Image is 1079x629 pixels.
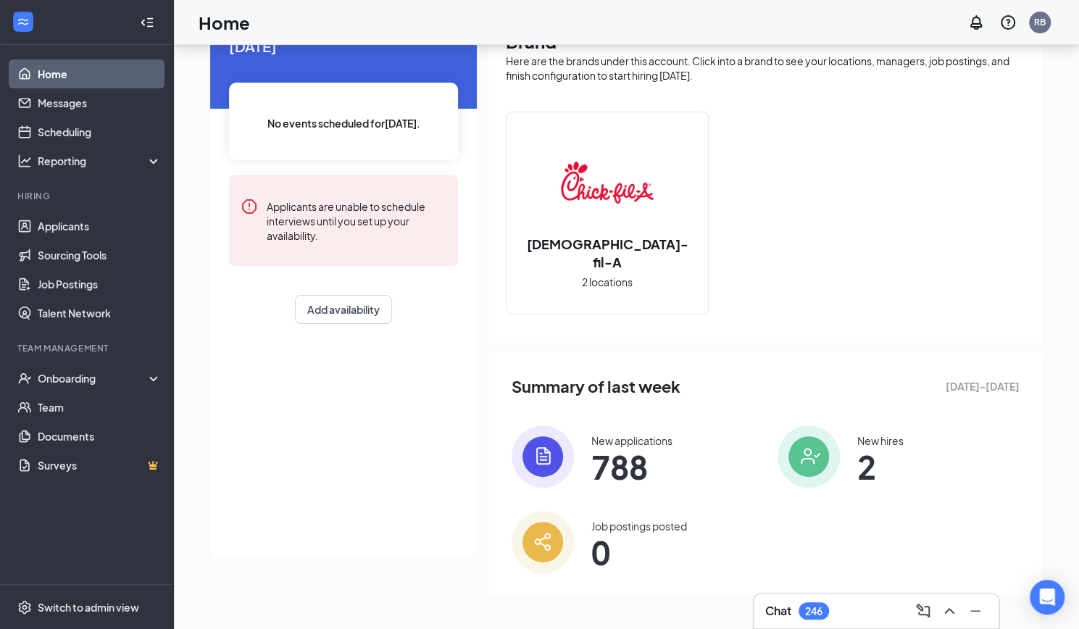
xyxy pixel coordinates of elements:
[38,299,162,328] a: Talent Network
[17,371,32,386] svg: UserCheck
[17,190,159,202] div: Hiring
[915,602,932,620] svg: ComposeMessage
[38,88,162,117] a: Messages
[964,599,987,622] button: Minimize
[778,425,840,488] img: icon
[17,600,32,615] svg: Settings
[17,154,32,168] svg: Analysis
[199,10,250,35] h1: Home
[17,342,159,354] div: Team Management
[267,115,420,131] span: No events scheduled for [DATE] .
[38,59,162,88] a: Home
[857,454,904,480] span: 2
[582,274,633,290] span: 2 locations
[941,602,958,620] svg: ChevronUp
[561,136,654,229] img: Chick-fil-A
[38,393,162,422] a: Team
[912,599,935,622] button: ComposeMessage
[967,602,984,620] svg: Minimize
[267,198,446,243] div: Applicants are unable to schedule interviews until you set up your availability.
[241,198,258,215] svg: Error
[295,295,392,324] button: Add availability
[999,14,1017,31] svg: QuestionInfo
[38,117,162,146] a: Scheduling
[512,374,680,399] span: Summary of last week
[591,433,672,448] div: New applications
[591,519,687,533] div: Job postings posted
[765,603,791,619] h3: Chat
[507,235,708,271] h2: [DEMOGRAPHIC_DATA]-fil-A
[967,14,985,31] svg: Notifications
[1030,580,1065,615] div: Open Intercom Messenger
[38,451,162,480] a: SurveysCrown
[512,425,574,488] img: icon
[38,241,162,270] a: Sourcing Tools
[38,422,162,451] a: Documents
[506,54,1025,83] div: Here are the brands under this account. Click into a brand to see your locations, managers, job p...
[512,511,574,573] img: icon
[140,15,154,30] svg: Collapse
[938,599,961,622] button: ChevronUp
[38,270,162,299] a: Job Postings
[946,378,1020,394] span: [DATE] - [DATE]
[38,600,139,615] div: Switch to admin view
[1034,16,1046,28] div: RB
[805,605,822,617] div: 246
[38,371,149,386] div: Onboarding
[857,433,904,448] div: New hires
[591,539,687,565] span: 0
[38,212,162,241] a: Applicants
[38,154,162,168] div: Reporting
[229,35,458,57] span: [DATE]
[591,454,672,480] span: 788
[16,14,30,29] svg: WorkstreamLogo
